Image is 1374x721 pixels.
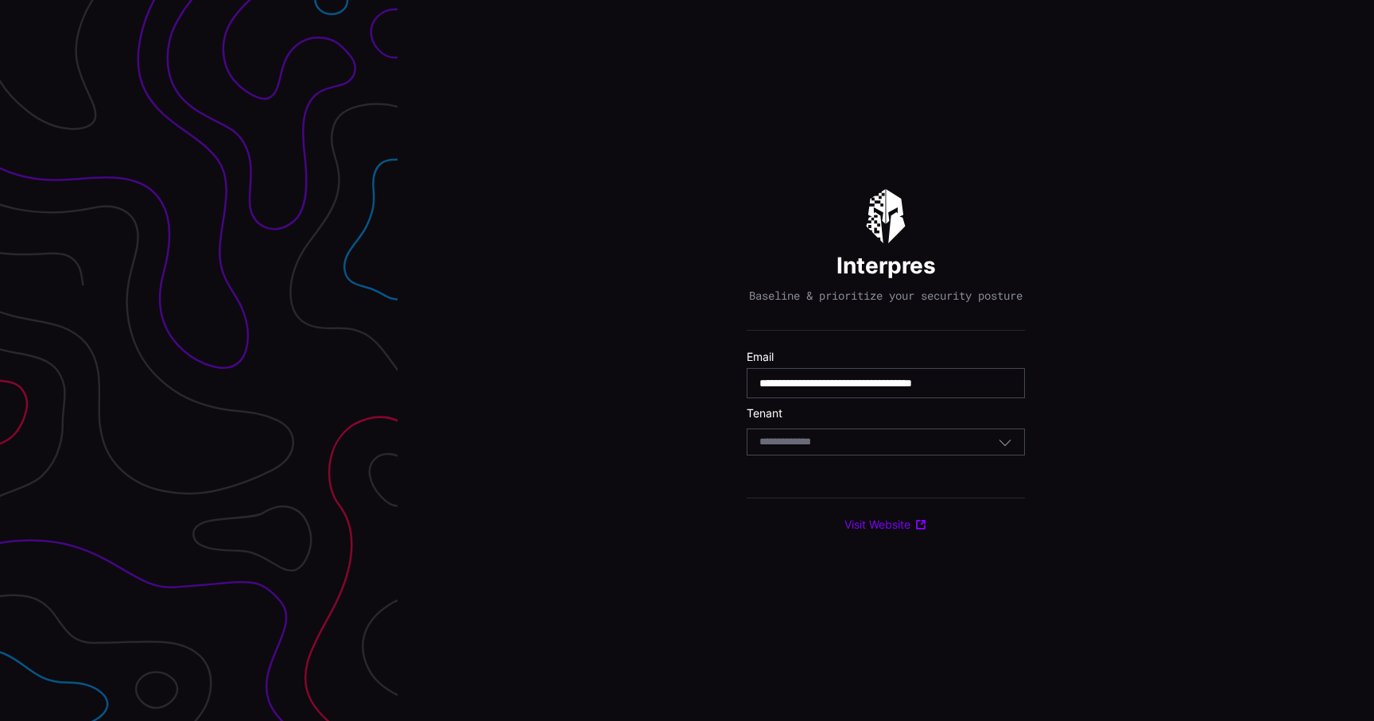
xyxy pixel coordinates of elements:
button: Toggle options menu [998,435,1012,449]
h1: Interpres [836,251,936,280]
label: Tenant [747,406,1025,421]
p: Baseline & prioritize your security posture [749,289,1023,303]
label: Email [747,350,1025,364]
a: Visit Website [844,517,927,532]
